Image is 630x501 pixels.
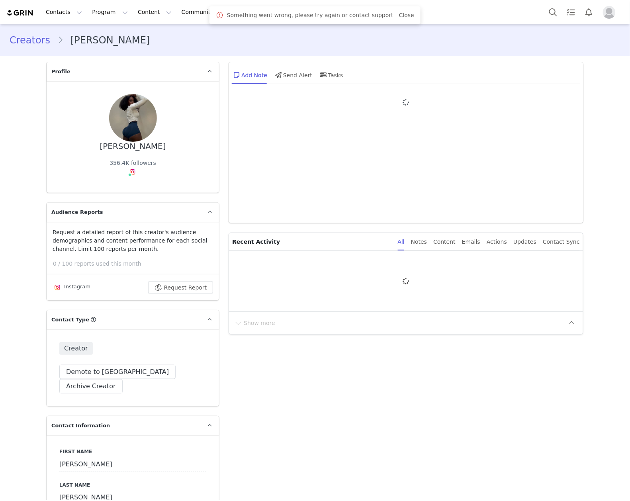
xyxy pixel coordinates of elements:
div: 356.4K followers [110,159,156,167]
div: All [398,233,405,251]
div: Notes [411,233,427,251]
div: Instagram [53,283,90,292]
button: Contacts [41,3,87,21]
span: Something went wrong, please try again or contact support [227,11,393,20]
a: Community [177,3,222,21]
button: Demote to [GEOGRAPHIC_DATA] [59,365,176,379]
a: Creators [10,33,57,47]
button: Program [87,3,133,21]
button: Search [544,3,562,21]
button: Notifications [580,3,598,21]
div: Updates [513,233,536,251]
label: First Name [59,448,206,455]
div: Contact Sync [543,233,580,251]
div: Add Note [232,65,267,84]
img: placeholder-profile.jpg [603,6,616,19]
p: Request a detailed report of this creator's audience demographics and content performance for eac... [53,228,213,253]
p: Recent Activity [232,233,391,250]
button: Profile [598,6,624,19]
p: 0 / 100 reports used this month [53,260,219,268]
span: Contact Information [51,422,110,430]
a: Close [399,12,414,18]
span: Contact Type [51,316,89,324]
span: Creator [59,342,93,355]
button: Archive Creator [59,379,123,393]
button: Request Report [148,281,213,294]
button: Content [133,3,176,21]
span: Audience Reports [51,208,103,216]
div: Tasks [319,65,343,84]
img: instagram.svg [129,169,136,175]
div: Content [433,233,456,251]
div: [PERSON_NAME] [100,142,166,151]
div: Emails [462,233,480,251]
label: Last Name [59,481,206,489]
span: Profile [51,68,70,76]
a: Tasks [562,3,580,21]
img: ba7d8f6b-e8c4-40ce-8bf8-2709ca85c329.jpg [109,94,157,142]
img: grin logo [6,9,34,17]
div: Send Alert [274,65,312,84]
div: Actions [487,233,507,251]
img: instagram.svg [54,284,61,291]
button: Show more [234,317,276,329]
